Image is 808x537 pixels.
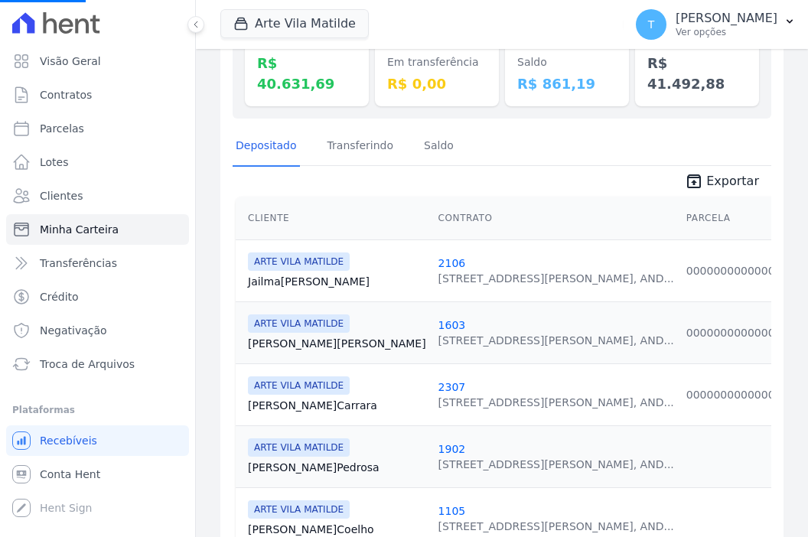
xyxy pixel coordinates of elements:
th: Cliente [236,197,432,240]
span: Visão Geral [40,54,101,69]
span: Troca de Arquivos [40,356,135,372]
a: Crédito [6,282,189,312]
a: Troca de Arquivos [6,349,189,379]
a: Saldo [421,127,457,167]
span: ARTE VILA MATILDE [248,376,350,395]
span: Contratos [40,87,92,103]
a: unarchive Exportar [673,172,771,194]
span: T [648,19,655,30]
a: Transferindo [324,127,397,167]
dt: Em transferência [387,54,487,70]
i: unarchive [685,172,703,190]
div: Plataformas [12,401,183,419]
a: Jailma[PERSON_NAME] [248,274,426,289]
dd: R$ 0,00 [387,73,487,94]
a: Parcelas [6,113,189,144]
span: ARTE VILA MATILDE [248,314,350,333]
span: Lotes [40,155,69,170]
span: Parcelas [40,121,84,136]
a: Minha Carteira [6,214,189,245]
div: [STREET_ADDRESS][PERSON_NAME], AND... [438,271,674,286]
a: 1603 [438,319,466,331]
dd: R$ 861,19 [517,73,617,94]
p: Ver opções [676,26,777,38]
dd: R$ 41.492,88 [647,53,747,94]
button: T [PERSON_NAME] Ver opções [624,3,808,46]
a: [PERSON_NAME]Pedrosa [248,460,426,475]
a: Transferências [6,248,189,278]
div: [STREET_ADDRESS][PERSON_NAME], AND... [438,395,674,410]
span: ARTE VILA MATILDE [248,500,350,519]
span: ARTE VILA MATILDE [248,252,350,271]
span: ARTE VILA MATILDE [248,438,350,457]
span: Conta Hent [40,467,100,482]
a: Clientes [6,181,189,211]
a: [PERSON_NAME][PERSON_NAME] [248,336,426,351]
a: Negativação [6,315,189,346]
div: [STREET_ADDRESS][PERSON_NAME], AND... [438,457,674,472]
a: Lotes [6,147,189,177]
div: [STREET_ADDRESS][PERSON_NAME], AND... [438,519,674,534]
span: Negativação [40,323,107,338]
dt: Saldo [517,54,617,70]
a: 1105 [438,505,466,517]
a: Contratos [6,80,189,110]
a: 2106 [438,257,466,269]
a: 2307 [438,381,466,393]
span: Crédito [40,289,79,304]
a: Conta Hent [6,459,189,490]
div: [STREET_ADDRESS][PERSON_NAME], AND... [438,333,674,348]
span: Clientes [40,188,83,203]
dd: R$ 40.631,69 [257,53,357,94]
span: Minha Carteira [40,222,119,237]
p: [PERSON_NAME] [676,11,777,26]
a: [PERSON_NAME]Coelho [248,522,426,537]
a: [PERSON_NAME]Carrara [248,398,426,413]
a: Visão Geral [6,46,189,76]
a: 1902 [438,443,466,455]
a: Depositado [233,127,300,167]
span: Exportar [706,172,759,190]
a: Recebíveis [6,425,189,456]
th: Contrato [432,197,680,240]
span: Recebíveis [40,433,97,448]
button: Arte Vila Matilde [220,9,369,38]
span: Transferências [40,255,117,271]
